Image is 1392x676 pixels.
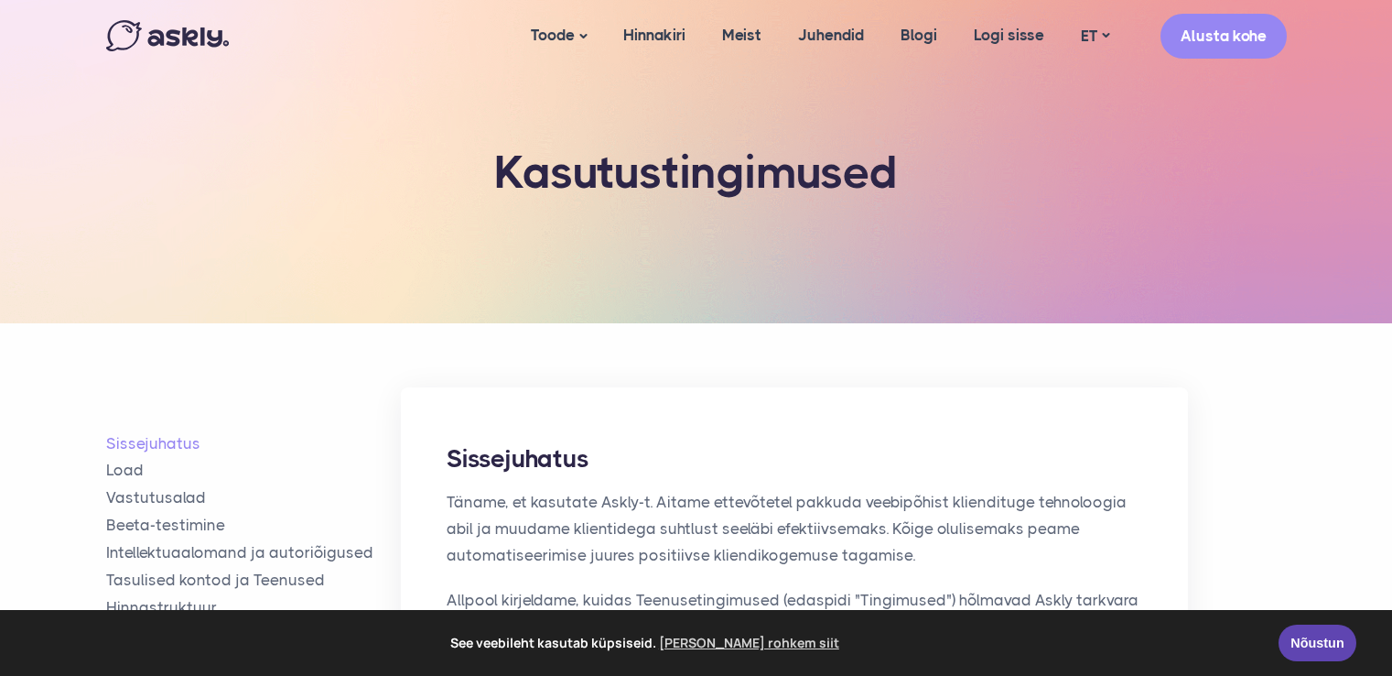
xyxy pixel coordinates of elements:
a: Intellektuaalomand ja autoriõigused [106,542,402,563]
h1: Kasutustingimused [408,147,985,200]
p: Allpool kirjeldame, kuidas Teenusetingimused (edaspidi "Tingimused") hõlmavad Askly tarkvara kasu... [447,587,1142,667]
a: Load [106,460,402,481]
a: Tasulised kontod ja Teenused [106,570,402,591]
a: ET [1063,23,1128,49]
a: Vastutusalad [106,487,402,508]
a: Hinnastruktuur [106,597,402,618]
a: Beeta-testimine [106,515,402,536]
h2: Sissejuhatus [447,442,1142,475]
span: See veebileht kasutab küpsiseid. [27,629,1266,657]
a: learn more about cookies [656,629,842,657]
a: Sissejuhatus [106,433,402,454]
a: Alusta kohe [1160,14,1287,59]
p: Täname, et kasutate Askly-t. Aitame ettevõtetel pakkuda veebipõhist kliendituge tehnoloogia abil ... [447,489,1142,569]
img: Askly [106,20,229,51]
a: Nõustun [1279,625,1356,661]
